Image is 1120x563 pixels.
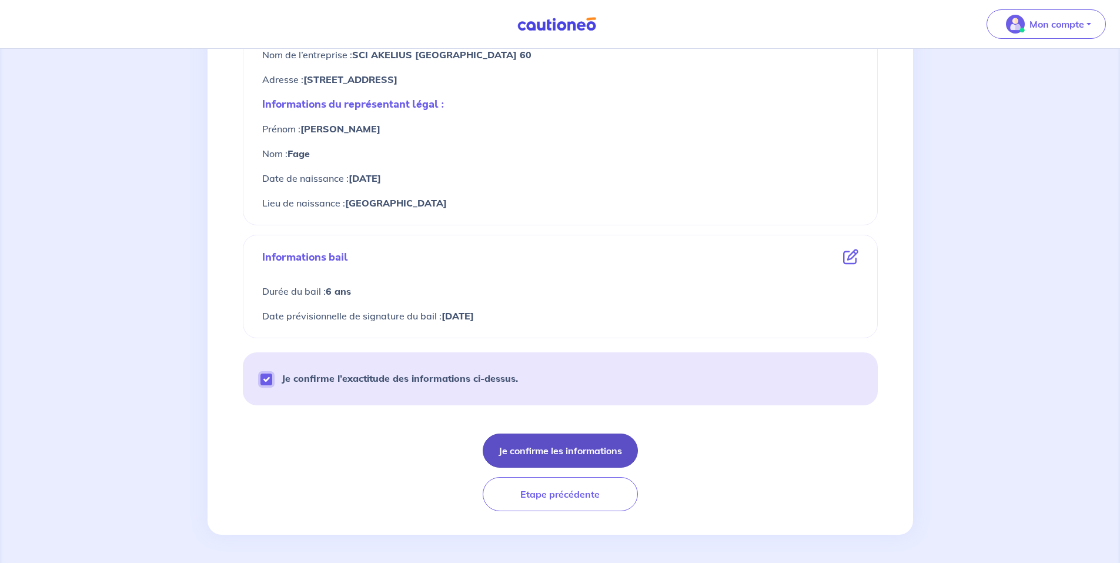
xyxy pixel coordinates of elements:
[282,372,518,384] strong: Je confirme l’exactitude des informations ci-dessus.
[262,72,858,87] p: Adresse :
[349,172,381,184] strong: [DATE]
[262,249,348,265] p: Informations bail
[262,308,858,324] p: Date prévisionnelle de signature du bail :
[262,47,858,62] p: Nom de l’entreprise :
[326,285,351,297] strong: 6 ans
[287,148,310,159] strong: Fage
[262,121,858,136] p: Prénom :
[345,197,447,209] strong: [GEOGRAPHIC_DATA]
[262,96,444,112] p: Informations du représentant légal :
[483,434,638,468] button: Je confirme les informations
[352,49,531,61] strong: SCI AKELIUS [GEOGRAPHIC_DATA] 60
[483,477,638,511] button: Etape précédente
[303,74,397,85] strong: [STREET_ADDRESS]
[262,195,858,211] p: Lieu de naissance :
[262,171,858,186] p: Date de naissance :
[300,123,380,135] strong: [PERSON_NAME]
[442,310,474,322] strong: [DATE]
[513,17,601,32] img: Cautioneo
[987,9,1106,39] button: illu_account_valid_menu.svgMon compte
[262,284,858,299] p: Durée du bail :
[1006,15,1025,34] img: illu_account_valid_menu.svg
[1029,17,1084,31] p: Mon compte
[262,146,858,161] p: Nom :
